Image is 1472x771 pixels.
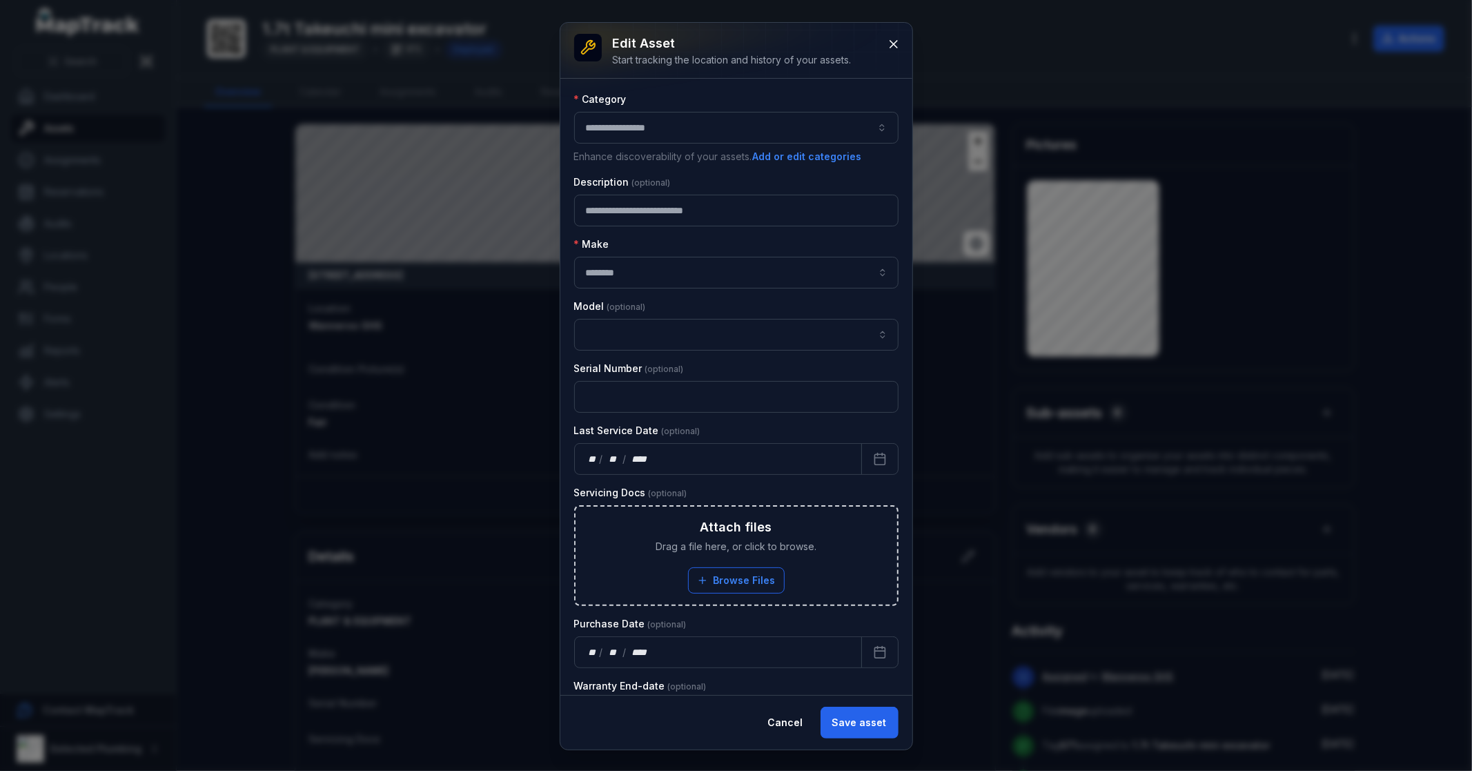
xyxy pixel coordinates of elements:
[574,362,684,375] label: Serial Number
[574,237,609,251] label: Make
[599,645,604,659] div: /
[821,707,899,739] button: Save asset
[599,452,604,466] div: /
[656,540,816,554] span: Drag a file here, or click to browse.
[574,257,899,289] input: asset-edit:cf[09246113-4bcc-4687-b44f-db17154807e5]-label
[574,319,899,351] input: asset-edit:cf[68832b05-6ea9-43b4-abb7-d68a6a59beaf]-label
[574,486,687,500] label: Servicing Docs
[752,149,863,164] button: Add or edit categories
[627,452,653,466] div: year,
[613,34,852,53] h3: Edit asset
[574,92,627,106] label: Category
[574,617,687,631] label: Purchase Date
[574,300,646,313] label: Model
[586,452,600,466] div: day,
[622,645,627,659] div: /
[574,175,671,189] label: Description
[861,636,899,668] button: Calendar
[688,567,785,594] button: Browse Files
[574,679,707,693] label: Warranty End-date
[700,518,772,537] h3: Attach files
[627,645,653,659] div: year,
[604,452,622,466] div: month,
[622,452,627,466] div: /
[756,707,815,739] button: Cancel
[604,645,622,659] div: month,
[586,645,600,659] div: day,
[574,149,899,164] p: Enhance discoverability of your assets.
[613,53,852,67] div: Start tracking the location and history of your assets.
[574,424,700,438] label: Last Service Date
[861,443,899,475] button: Calendar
